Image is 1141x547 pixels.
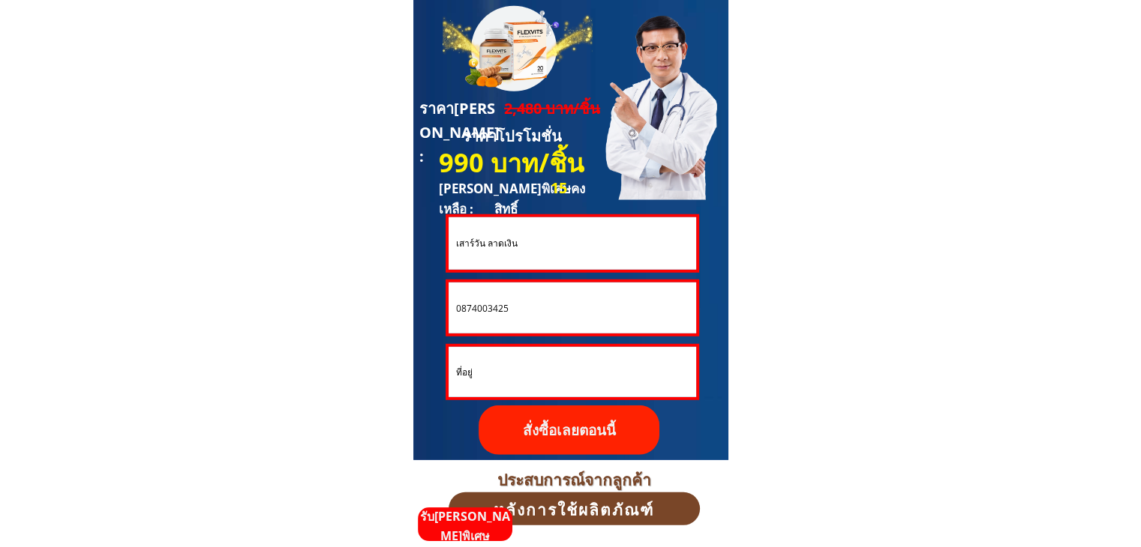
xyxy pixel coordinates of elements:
h3: ประสบการณ์จากลูกค้า [422,468,727,489]
h3: 990 บาท/ชิ้น [439,142,590,183]
input: ชื่อ-นามสกุล [452,217,693,270]
input: หมายเลขโทรศัพท์ [452,282,693,333]
h3: ราคาโปรโมชั่น [461,124,574,148]
h3: ราคา[PERSON_NAME] : [419,97,504,169]
input: ที่อยู่ [452,347,693,397]
p: สั่งซื้อเลยตอนนี้ [479,405,659,455]
h3: 15 [551,176,581,200]
h3: [PERSON_NAME]พิเศษคงเหลือ : สิทธิ์ [439,178,605,219]
p: รับ[PERSON_NAME]พิเศษ [418,507,512,546]
h3: หลังการใช้ผลิตภัณฑ์ [457,496,691,522]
